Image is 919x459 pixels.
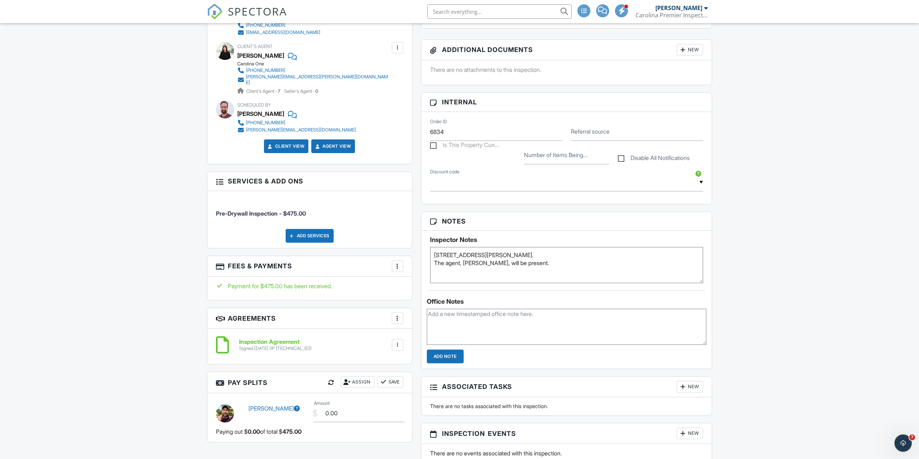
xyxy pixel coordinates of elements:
span: Inspection [442,429,485,438]
h5: Inspector Notes [430,236,703,243]
span: Client's Agent [237,44,273,49]
span: Seller's Agent - [284,88,318,94]
div: [PHONE_NUMBER] [246,68,285,73]
div: Payment for $475.00 has been received. [216,282,403,290]
div: New [677,381,703,393]
a: [PHONE_NUMBER] [237,67,390,74]
span: Events [488,429,516,438]
div: Carolina Premier Inspections LLC [636,12,708,19]
h3: Agreements [207,308,412,329]
textarea: [STREET_ADDRESS][PERSON_NAME]. The agent, [PERSON_NAME], will be present. [430,247,703,283]
div: [PERSON_NAME][EMAIL_ADDRESS][PERSON_NAME][DOMAIN_NAME] [246,74,390,86]
a: [PHONE_NUMBER] [237,119,356,126]
input: Search everything... [427,4,572,19]
li: Service: Pre-Drywall Inspection [216,196,403,223]
strong: 0 [315,88,318,94]
span: 475.00 [282,428,302,436]
span: 0.00 [248,428,260,436]
span: Scheduled By [237,102,271,108]
a: [EMAIL_ADDRESS][DOMAIN_NAME] [237,29,351,36]
a: Agent View [314,143,351,150]
h3: Fees & Payments [207,256,412,277]
div: Add Services [286,229,334,243]
div: [PERSON_NAME][EMAIL_ADDRESS][DOMAIN_NAME] [246,127,356,133]
iframe: Intercom live chat [894,434,912,452]
h6: Inspection Agreement [239,339,312,345]
div: New [677,428,703,439]
a: [PERSON_NAME] [237,50,284,61]
p: There are no events associated with this inspection. [430,449,703,457]
a: SPECTORA [207,10,287,25]
span: Associated Tasks [442,382,512,391]
div: Signed [DATE] (IP [TECHNICAL_ID]) [239,346,312,351]
span: Paying out $ [216,428,248,436]
div: [PERSON_NAME] [655,4,702,12]
span: of total $ [260,428,282,436]
input: Add Note [427,350,464,363]
button: Save [377,376,403,388]
a: Client View [266,143,305,150]
label: Order ID [430,118,447,125]
p: There are no attachments to this inspection. [430,66,703,74]
h3: Pay Splits [207,372,412,393]
a: Inspection Agreement Signed [DATE] (IP [TECHNICAL_ID]) [239,339,312,351]
div: Carolina One [237,61,396,67]
a: [PERSON_NAME][EMAIL_ADDRESS][DOMAIN_NAME] [237,126,356,134]
div: Assign [341,376,374,388]
span: SPECTORA [228,4,287,19]
div: New [677,44,703,56]
span: 7 [909,434,915,440]
label: Amount [314,400,330,407]
div: [PERSON_NAME] [237,108,284,119]
div: Office Notes [427,298,707,305]
label: Disable All Notifications [618,155,690,164]
h3: Services & Add ons [207,172,412,191]
img: joshpfp.png [216,404,234,423]
div: There are no tasks associated with this inspection. [426,403,708,410]
span: Pre-Drywall Inspection - $475.00 [216,210,306,217]
div: [EMAIL_ADDRESS][DOMAIN_NAME] [246,30,320,35]
a: [PERSON_NAME] [248,405,300,412]
label: Referral source [571,127,610,135]
a: [PHONE_NUMBER] [237,22,351,29]
label: Discount code [430,169,459,175]
input: Number of Items Being Re-Inspected (If Re-Inspection) [524,147,609,164]
h3: Internal [421,93,712,112]
img: The Best Home Inspection Software - Spectora [207,4,223,20]
div: $ [312,407,318,420]
strong: 7 [278,88,280,94]
h3: Additional Documents [421,40,712,60]
h3: Notes [421,212,712,231]
div: [PHONE_NUMBER] [246,120,285,126]
label: Is This Property Currently Occupied? [430,142,499,151]
label: Number of Items Being Re-Inspected (If Re-Inspection) [524,151,588,159]
span: Client's Agent - [246,88,281,94]
a: [PERSON_NAME][EMAIL_ADDRESS][PERSON_NAME][DOMAIN_NAME] [237,74,390,86]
